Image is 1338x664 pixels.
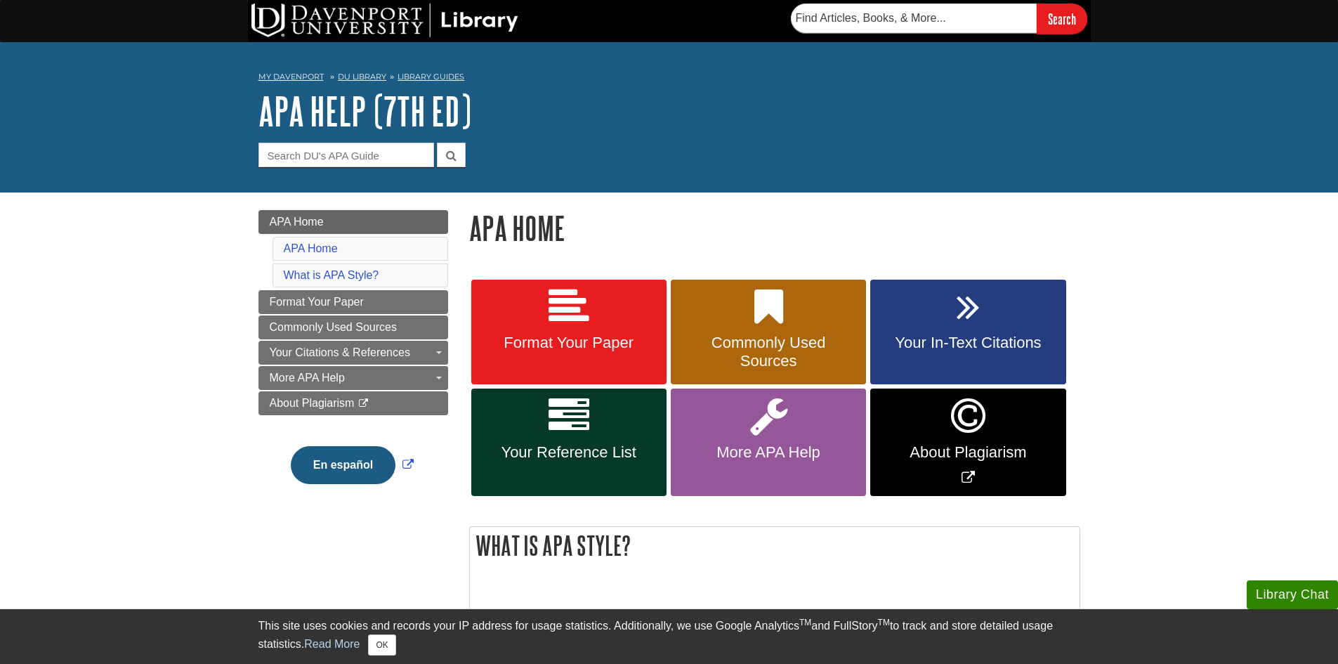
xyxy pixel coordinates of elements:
span: More APA Help [270,372,345,384]
span: Commonly Used Sources [681,334,855,370]
a: Your Citations & References [258,341,448,365]
span: More APA Help [681,443,855,462]
a: Commonly Used Sources [671,280,866,385]
a: DU Library [338,72,386,82]
a: My Davenport [258,71,324,83]
a: APA Home [258,210,448,234]
span: About Plagiarism [881,443,1055,462]
a: Your In-Text Citations [870,280,1065,385]
img: DU Library [251,4,518,37]
a: Library Guides [398,72,464,82]
button: Close [368,634,395,656]
a: Your Reference List [471,389,667,496]
a: APA Home [284,242,338,254]
span: Your Citations & References [270,346,410,358]
form: Searches DU Library's articles, books, and more [791,4,1087,34]
a: What is APA Style? [284,269,379,281]
h2: What is APA Style? [470,527,1080,564]
a: Format Your Paper [471,280,667,385]
a: More APA Help [671,389,866,496]
div: Guide Page Menu [258,210,448,508]
a: More APA Help [258,366,448,390]
span: Your Reference List [482,443,656,462]
a: About Plagiarism [258,391,448,415]
a: Link opens in new window [287,459,417,471]
a: Format Your Paper [258,290,448,314]
sup: TM [878,618,890,627]
span: APA Home [270,216,324,228]
span: Format Your Paper [270,296,364,308]
button: En español [291,446,395,484]
input: Search DU's APA Guide [258,143,434,167]
i: This link opens in a new window [358,399,369,408]
a: APA Help (7th Ed) [258,89,471,133]
h1: APA Home [469,210,1080,246]
a: Link opens in new window [870,389,1065,496]
span: Commonly Used Sources [270,321,397,333]
div: This site uses cookies and records your IP address for usage statistics. Additionally, we use Goo... [258,618,1080,656]
nav: breadcrumb [258,67,1080,90]
span: Your In-Text Citations [881,334,1055,352]
button: Library Chat [1247,580,1338,609]
a: Commonly Used Sources [258,315,448,339]
span: About Plagiarism [270,397,355,409]
span: Format Your Paper [482,334,656,352]
sup: TM [799,618,811,627]
input: Search [1037,4,1087,34]
input: Find Articles, Books, & More... [791,4,1037,33]
a: Read More [304,638,360,650]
